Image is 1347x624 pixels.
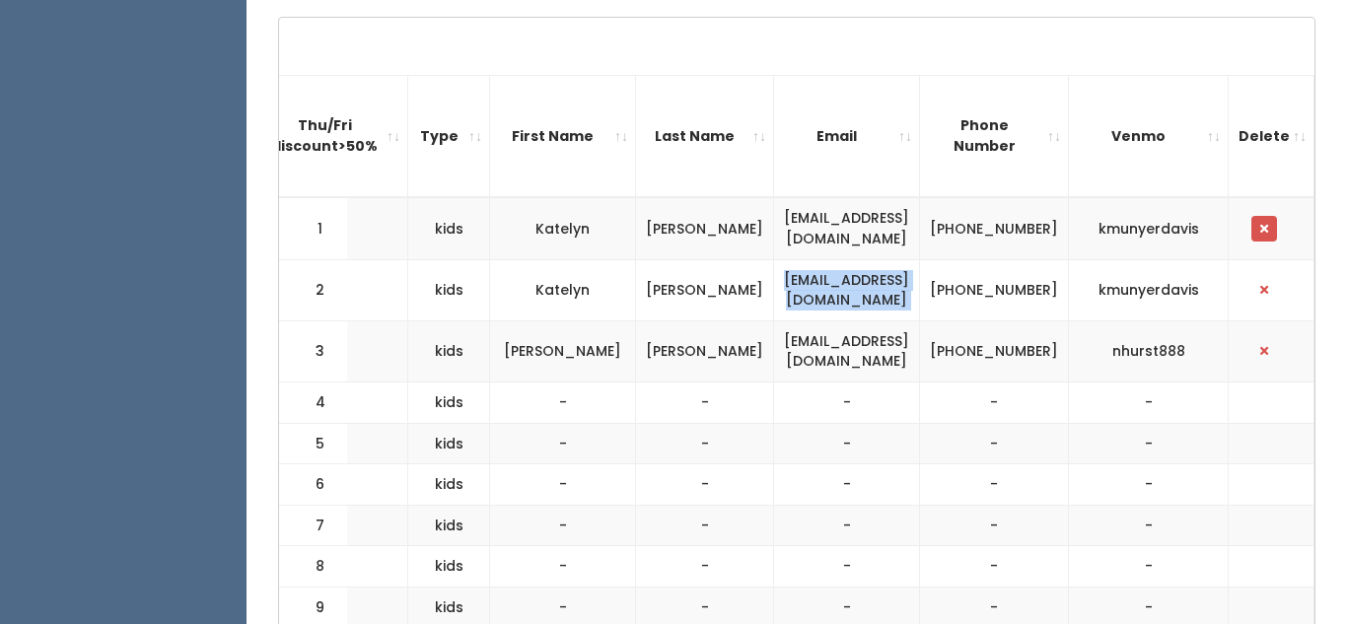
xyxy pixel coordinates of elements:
td: [EMAIL_ADDRESS][DOMAIN_NAME] [774,320,920,381]
td: kids [408,320,490,381]
td: [PHONE_NUMBER] [920,259,1069,320]
td: - [774,464,920,506]
td: - [636,381,774,423]
td: - [1069,423,1229,464]
td: Katelyn [490,259,636,320]
td: 5 [279,423,348,464]
td: 3 [279,320,348,381]
td: 4 [279,381,348,423]
td: - [490,423,636,464]
th: Delete: activate to sort column ascending [1229,75,1314,197]
th: First Name: activate to sort column ascending [490,75,636,197]
td: - [920,546,1069,588]
td: - [1069,546,1229,588]
th: Phone Number: activate to sort column ascending [920,75,1069,197]
td: - [920,423,1069,464]
td: [PERSON_NAME] [636,259,774,320]
th: Thu/Fri discount&gt;50%: activate to sort column ascending [261,75,408,197]
td: - [636,505,774,546]
td: - [774,423,920,464]
td: kids [408,381,490,423]
td: 8 [279,546,348,588]
td: - [490,464,636,506]
td: [EMAIL_ADDRESS][DOMAIN_NAME] [774,259,920,320]
td: kids [408,546,490,588]
td: [PERSON_NAME] [636,197,774,259]
td: Katelyn [490,197,636,259]
th: Email: activate to sort column ascending [774,75,920,197]
td: kmunyerdavis [1069,259,1229,320]
td: [PERSON_NAME] [636,320,774,381]
td: - [774,546,920,588]
td: kids [408,423,490,464]
td: kids [408,505,490,546]
td: [PHONE_NUMBER] [920,197,1069,259]
td: - [636,423,774,464]
td: [EMAIL_ADDRESS][DOMAIN_NAME] [774,197,920,259]
td: - [1069,381,1229,423]
td: - [490,505,636,546]
td: - [920,464,1069,506]
td: - [636,464,774,506]
td: - [920,381,1069,423]
th: Venmo: activate to sort column ascending [1069,75,1229,197]
td: 1 [279,197,348,259]
td: - [920,505,1069,546]
td: - [774,505,920,546]
td: [PERSON_NAME] [490,320,636,381]
td: - [490,546,636,588]
td: 2 [279,259,348,320]
td: [PHONE_NUMBER] [920,320,1069,381]
td: - [1069,505,1229,546]
td: - [636,546,774,588]
td: - [774,381,920,423]
td: - [1069,464,1229,506]
td: kids [408,464,490,506]
th: Type: activate to sort column ascending [408,75,490,197]
th: Last Name: activate to sort column ascending [636,75,774,197]
td: 7 [279,505,348,546]
td: kids [408,259,490,320]
td: nhurst888 [1069,320,1229,381]
td: kmunyerdavis [1069,197,1229,259]
td: 6 [279,464,348,506]
td: - [490,381,636,423]
td: kids [408,197,490,259]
